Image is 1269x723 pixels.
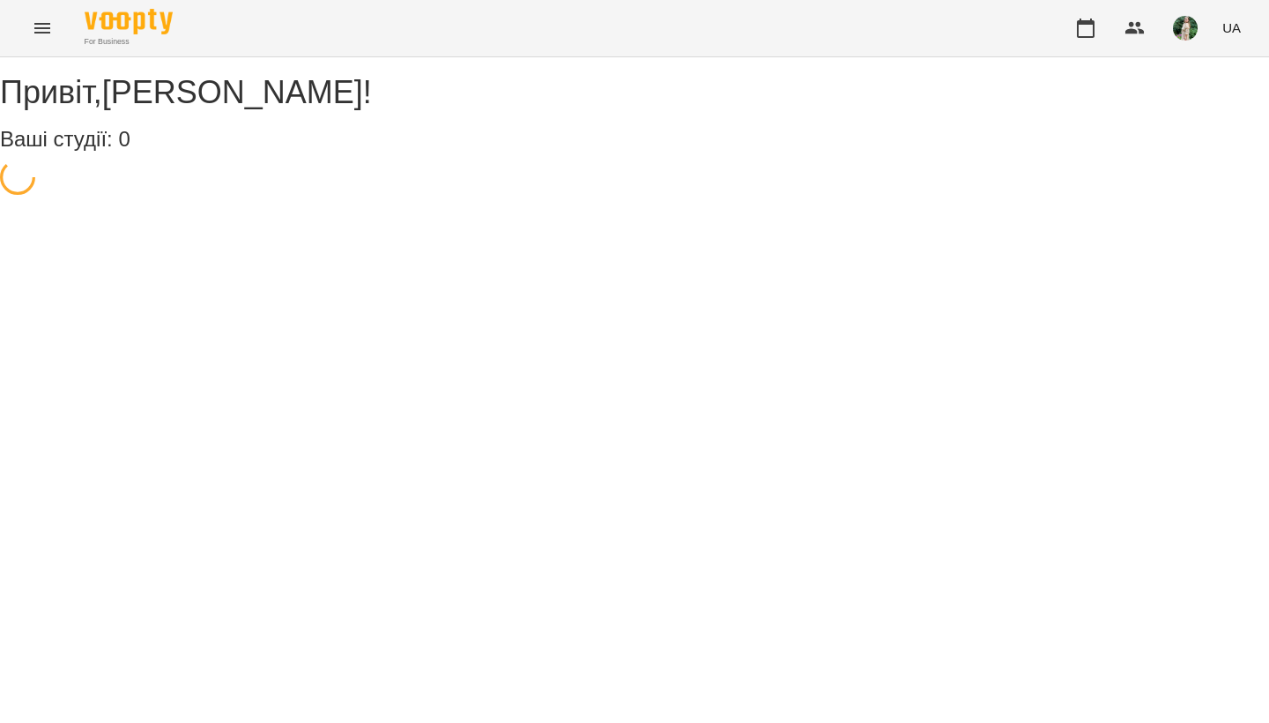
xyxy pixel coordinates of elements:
button: UA [1215,11,1248,44]
img: Voopty Logo [85,9,173,34]
span: UA [1222,19,1241,37]
span: 0 [118,127,130,151]
button: Menu [21,7,63,49]
img: bbd0528ef5908bfc68755b7ff7d40d74.jpg [1173,16,1198,41]
span: For Business [85,36,173,48]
